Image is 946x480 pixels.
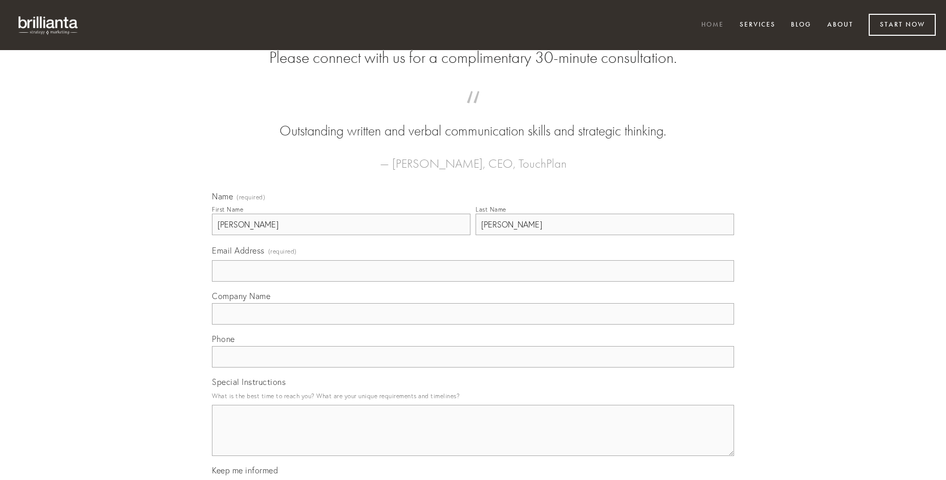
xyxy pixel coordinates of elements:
[228,101,718,121] span: “
[228,141,718,174] figcaption: — [PERSON_NAME], CEO, TouchPlan
[733,17,782,34] a: Services
[212,389,734,403] p: What is the best time to reach you? What are your unique requirements and timelines?
[228,101,718,141] blockquote: Outstanding written and verbal communication skills and strategic thinking.
[212,245,265,256] span: Email Address
[268,244,297,258] span: (required)
[212,205,243,213] div: First Name
[869,14,936,36] a: Start Now
[212,465,278,475] span: Keep me informed
[236,194,265,200] span: (required)
[784,17,818,34] a: Blog
[10,10,87,40] img: brillianta - research, strategy, marketing
[212,291,270,301] span: Company Name
[212,334,235,344] span: Phone
[212,191,233,201] span: Name
[476,205,506,213] div: Last Name
[695,17,730,34] a: Home
[821,17,860,34] a: About
[212,377,286,387] span: Special Instructions
[212,48,734,67] h2: Please connect with us for a complimentary 30-minute consultation.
